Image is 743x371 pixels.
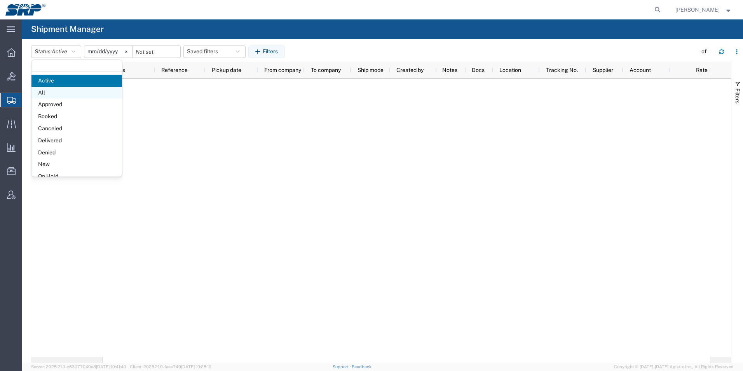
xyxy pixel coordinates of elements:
[96,364,126,369] span: [DATE] 10:41:40
[675,5,733,14] button: [PERSON_NAME]
[31,45,81,58] button: Status:Active
[161,67,188,73] span: Reference
[499,67,521,73] span: Location
[675,5,720,14] span: Ed Simmons
[248,45,285,58] button: Filters
[630,67,651,73] span: Account
[31,98,122,110] span: Approved
[31,135,122,147] span: Delivered
[31,122,122,135] span: Canceled
[264,67,301,73] span: From company
[133,46,180,58] input: Not set
[593,67,613,73] span: Supplier
[5,4,45,16] img: logo
[472,67,485,73] span: Docs
[546,67,578,73] span: Tracking No.
[31,87,122,99] span: All
[52,48,67,54] span: Active
[676,67,708,73] span: Rate
[31,364,126,369] span: Server: 2025.21.0-c63077040a8
[130,364,211,369] span: Client: 2025.21.0-faee749
[442,67,457,73] span: Notes
[31,170,122,182] span: On Hold
[84,46,132,58] input: Not set
[614,364,734,370] span: Copyright © [DATE]-[DATE] Agistix Inc., All Rights Reserved
[396,67,424,73] span: Created by
[181,364,211,369] span: [DATE] 10:25:10
[352,364,371,369] a: Feedback
[699,47,713,56] div: - of -
[31,147,122,159] span: Denied
[31,110,122,122] span: Booked
[734,88,741,103] span: Filters
[31,158,122,170] span: New
[311,67,341,73] span: To company
[183,45,246,58] button: Saved filters
[31,19,104,39] h4: Shipment Manager
[358,67,384,73] span: Ship mode
[212,67,241,73] span: Pickup date
[333,364,352,369] a: Support
[31,75,122,87] span: Active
